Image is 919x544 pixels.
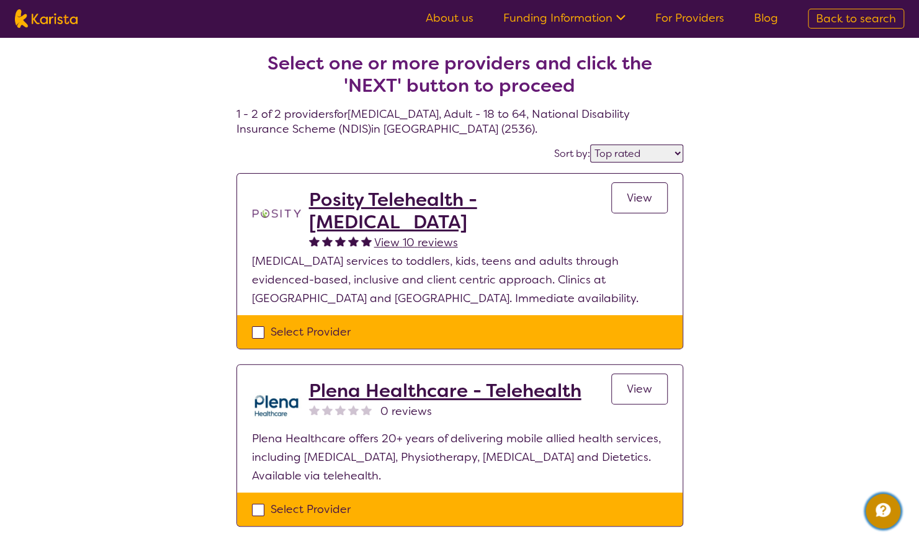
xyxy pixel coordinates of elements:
[252,380,302,429] img: qwv9egg5taowukv2xnze.png
[554,147,590,160] label: Sort by:
[808,9,904,29] a: Back to search
[335,236,346,246] img: fullstar
[374,233,458,252] a: View 10 reviews
[348,404,359,415] img: nonereviewstar
[611,373,668,404] a: View
[816,11,896,26] span: Back to search
[251,52,668,97] h2: Select one or more providers and click the 'NEXT' button to proceed
[361,236,372,246] img: fullstar
[627,381,652,396] span: View
[15,9,78,28] img: Karista logo
[252,252,668,308] p: [MEDICAL_DATA] services to toddlers, kids, teens and adults through evidenced-based, inclusive an...
[309,189,611,233] a: Posity Telehealth - [MEDICAL_DATA]
[374,235,458,250] span: View 10 reviews
[309,236,320,246] img: fullstar
[380,402,432,421] span: 0 reviews
[348,236,359,246] img: fullstar
[866,494,900,528] button: Channel Menu
[503,11,625,25] a: Funding Information
[754,11,778,25] a: Blog
[335,404,346,415] img: nonereviewstar
[236,22,683,136] h4: 1 - 2 of 2 providers for [MEDICAL_DATA] , Adult - 18 to 64 , National Disability Insurance Scheme...
[611,182,668,213] a: View
[309,380,581,402] a: Plena Healthcare - Telehealth
[252,429,668,485] p: Plena Healthcare offers 20+ years of delivering mobile allied health services, including [MEDICAL...
[322,404,333,415] img: nonereviewstar
[322,236,333,246] img: fullstar
[655,11,724,25] a: For Providers
[309,404,320,415] img: nonereviewstar
[426,11,473,25] a: About us
[252,189,302,238] img: t1bslo80pcylnzwjhndq.png
[627,190,652,205] span: View
[361,404,372,415] img: nonereviewstar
